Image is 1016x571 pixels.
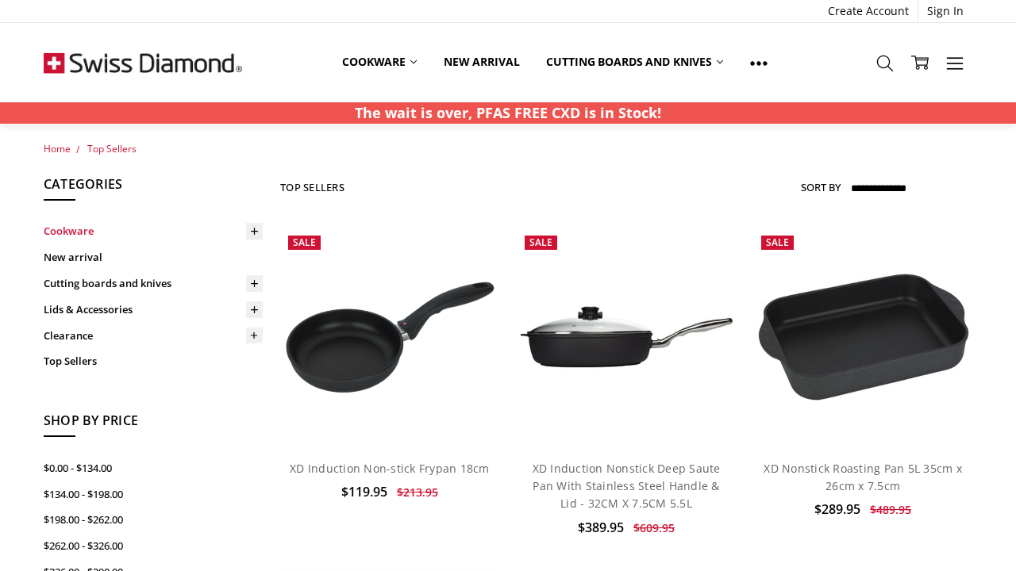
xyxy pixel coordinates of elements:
span: $389.95 [578,519,624,536]
a: Cutting boards and knives [44,270,263,297]
span: Sale [766,236,789,249]
span: $489.95 [870,502,911,517]
img: XD Nonstick Roasting Pan 5L 35cm x 26cm x 7.5cm [753,269,972,404]
a: XD Induction Non-stick Frypan 18cm [290,461,490,476]
a: New arrival [430,44,533,79]
h5: Categories [44,174,263,201]
a: XD Induction Non-stick Frypan 18cm [280,228,499,446]
span: Sale [529,236,552,249]
span: $119.95 [341,483,387,500]
a: XD Nonstick Roasting Pan 5L 35cm x 26cm x 7.5cm [764,461,962,493]
a: XD Induction Nonstick Deep Saute Pan With Stainless Steel Handle & Lid - 32CM X 7.5CM 5.5L [533,461,721,512]
a: Lids & Accessories [44,297,263,323]
img: XD Induction Non-stick Frypan 18cm [280,275,499,397]
a: $134.00 - $198.00 [44,481,263,508]
img: Free Shipping On Every Order [44,23,242,102]
label: Sort By [801,174,841,200]
a: Cookware [329,44,430,79]
a: Show All [737,44,781,80]
span: $609.95 [633,520,675,535]
h5: Shop By Price [44,411,263,438]
a: Top Sellers [44,348,263,374]
p: The wait is over, PFAS FREE CXD is in Stock! [355,102,661,124]
a: Cookware [44,219,263,245]
a: XD Nonstick Roasting Pan 5L 35cm x 26cm x 7.5cm [753,228,972,446]
a: Cutting boards and knives [533,44,737,79]
span: $213.95 [397,485,438,500]
img: XD Induction Nonstick Deep Saute Pan With Stainless Steel Handle & Lid - 32CM X 7.5CM 5.5L [517,302,736,372]
a: XD Induction Nonstick Deep Saute Pan With Stainless Steel Handle & Lid - 32CM X 7.5CM 5.5L [517,228,736,446]
a: $262.00 - $326.00 [44,533,263,559]
span: Sale [293,236,316,249]
a: $0.00 - $134.00 [44,455,263,481]
a: Top Sellers [87,142,137,155]
a: $198.00 - $262.00 [44,507,263,533]
a: Clearance [44,323,263,349]
a: Home [44,142,71,155]
a: New arrival [44,244,263,270]
h1: Top Sellers [280,181,344,194]
span: $289.95 [814,500,860,518]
